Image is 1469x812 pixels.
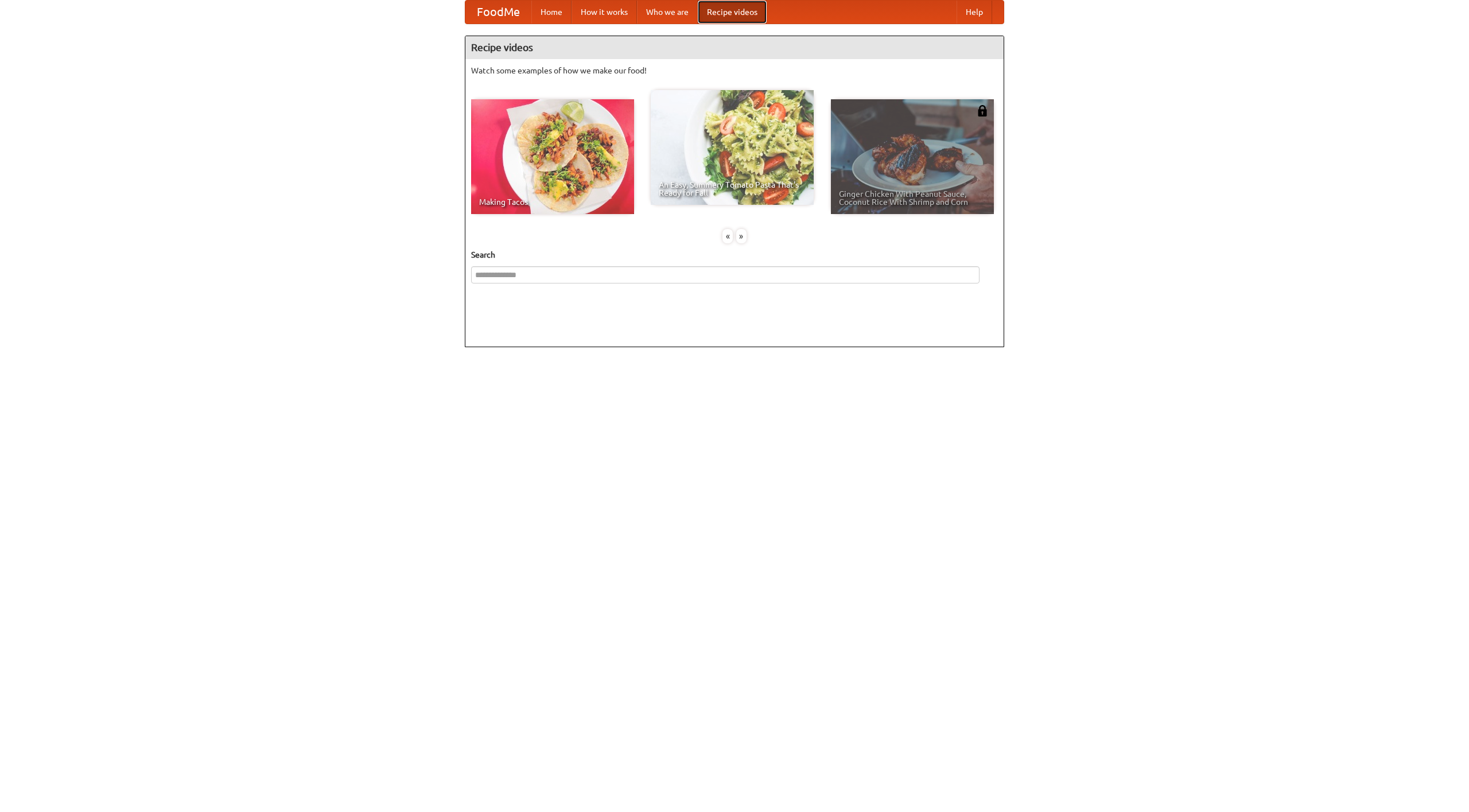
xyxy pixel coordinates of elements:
a: Help [957,1,992,24]
a: How it works [572,1,637,24]
a: Recipe videos [698,1,767,24]
a: Who we are [637,1,698,24]
a: Home [531,1,572,24]
span: Making Tacos [479,198,626,206]
img: 483408.png [977,105,988,116]
h4: Recipe videos [465,36,1004,59]
a: Making Tacos [471,99,634,214]
span: An Easy, Summery Tomato Pasta That's Ready for Fall [659,181,806,197]
div: « [722,229,733,243]
h5: Search [471,249,998,261]
a: FoodMe [465,1,531,24]
a: An Easy, Summery Tomato Pasta That's Ready for Fall [651,90,814,205]
div: » [736,229,747,243]
p: Watch some examples of how we make our food! [471,65,998,76]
